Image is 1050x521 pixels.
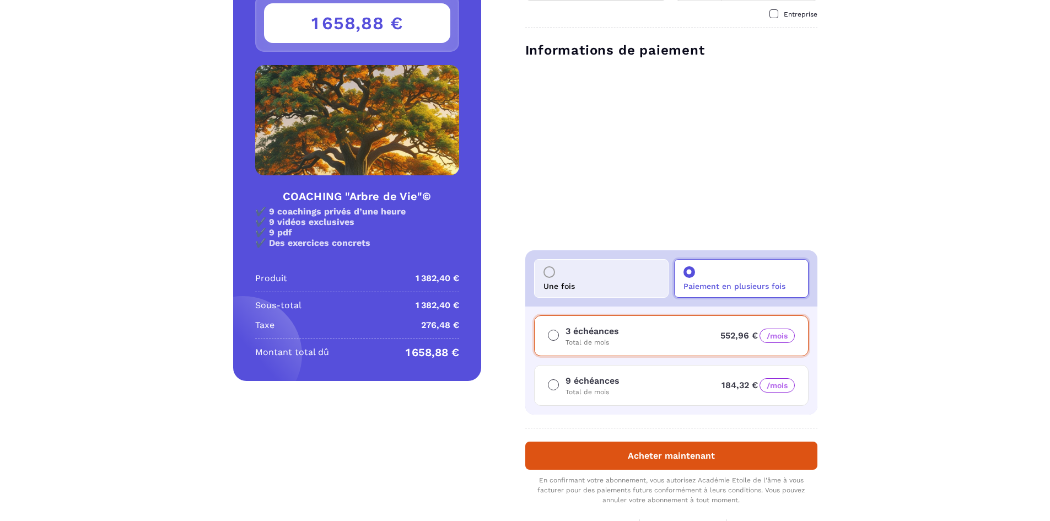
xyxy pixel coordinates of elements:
[566,338,619,347] p: Total de mois
[416,272,459,285] p: 1 382,40 €
[566,374,620,388] p: 9 échéances
[421,319,459,332] p: 276,48 €
[760,329,795,343] span: /mois
[543,282,575,291] p: Une fois
[255,65,459,175] img: Product Image
[264,3,450,43] h3: 1 658,88 €
[566,388,620,396] p: Total de mois
[525,41,817,59] h3: Informations de paiement
[255,272,287,285] p: Produit
[406,346,459,359] p: 1 658,88 €
[255,238,370,248] strong: ✔️ Des exercices concrets
[255,227,292,238] strong: ✔️ 9 pdf
[721,380,795,390] span: 184,32 €
[255,189,459,204] h4: COACHING "Arbre de Vie"©
[255,217,354,227] strong: ✔️ 9 vidéos exclusives
[416,299,459,312] p: 1 382,40 €
[525,442,817,470] button: Acheter maintenant
[255,206,406,217] strong: ✔️ 9 coachings privés d’une heure
[525,475,817,505] div: En confirmant votre abonnement, vous autorisez Académie Etoile de l'âme à vous facturer pour des ...
[720,330,795,341] span: 552,96 €
[760,378,795,393] span: /mois
[784,10,817,18] span: Entreprise
[683,282,785,291] p: Paiement en plusieurs fois
[566,325,619,338] p: 3 échéances
[523,66,820,239] iframe: Cadre de saisie sécurisé pour le paiement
